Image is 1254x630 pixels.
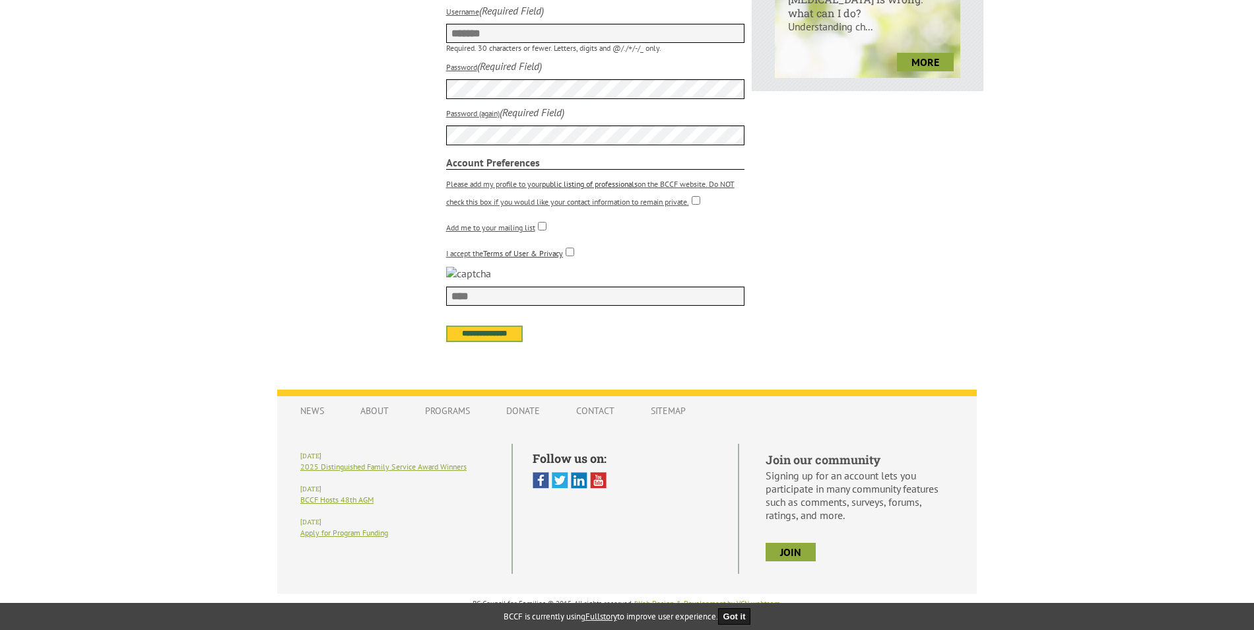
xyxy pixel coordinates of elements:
[638,398,699,423] a: Sitemap
[552,472,568,489] img: Twitter
[590,472,607,489] img: You Tube
[477,59,542,73] i: (Required Field)
[533,450,718,466] h5: Follow us on:
[897,53,954,71] a: more
[446,62,477,72] label: Password
[479,4,544,17] i: (Required Field)
[766,543,816,561] a: join
[446,248,563,258] label: I accept the
[493,398,553,423] a: Donate
[446,43,745,53] p: Required. 30 characters or fewer. Letters, digits and @/./+/-/_ only.
[446,223,535,232] label: Add me to your mailing list
[277,599,977,608] p: BC Council for Families © 2015, All rights reserved. | .
[300,528,388,538] a: Apply for Program Funding
[766,452,954,468] h5: Join our community
[446,156,745,170] strong: Account Preferences
[500,106,564,119] i: (Required Field)
[300,452,492,460] h6: [DATE]
[446,7,479,17] label: Username
[300,485,492,493] h6: [DATE]
[636,599,780,608] a: Web Design & Development by VCN webteam
[563,398,628,423] a: Contact
[300,518,492,526] h6: [DATE]
[300,462,467,472] a: 2025 Distinguished Family Service Award Winners
[542,179,638,189] a: public listing of professionals
[446,179,735,207] label: Please add my profile to your on the BCCF website. Do NOT check this box if you would like your c...
[347,398,402,423] a: About
[446,267,491,280] img: captcha
[287,398,337,423] a: News
[300,495,374,505] a: BCCF Hosts 48th AGM
[766,469,954,522] p: Signing up for an account lets you participate in many community features such as comments, surve...
[571,472,587,489] img: Linked In
[533,472,549,489] img: Facebook
[775,20,960,46] p: Understanding ch...
[412,398,483,423] a: Programs
[483,248,563,258] a: Terms of User & Privacy
[585,611,617,622] a: Fullstory
[446,108,500,118] label: Password (again)
[718,608,751,625] button: Got it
